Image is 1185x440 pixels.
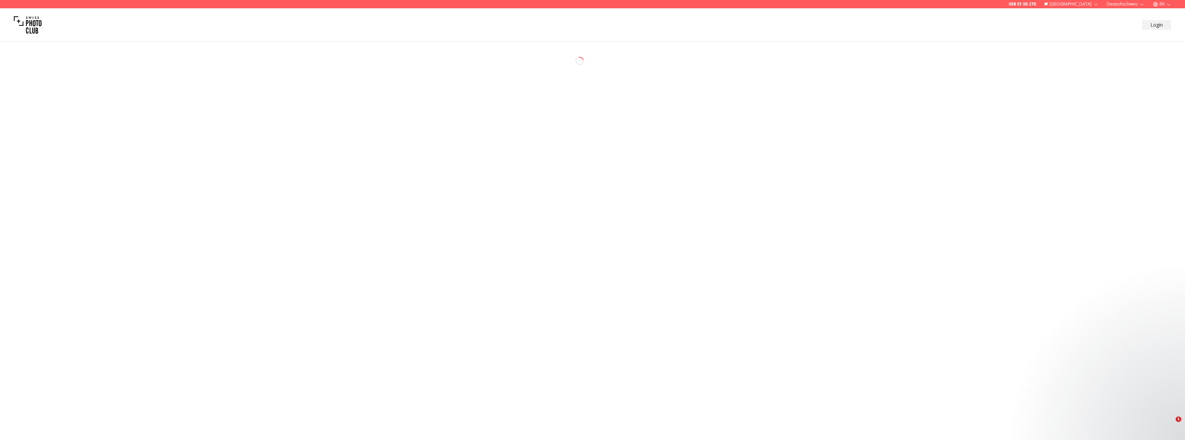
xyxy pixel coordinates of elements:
button: Login [1142,20,1171,30]
span: 1 [1176,416,1181,422]
iframe: Intercom live chat [1161,416,1178,433]
img: Swiss photo club [14,11,42,39]
a: 058 51 00 270 [1009,1,1036,7]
